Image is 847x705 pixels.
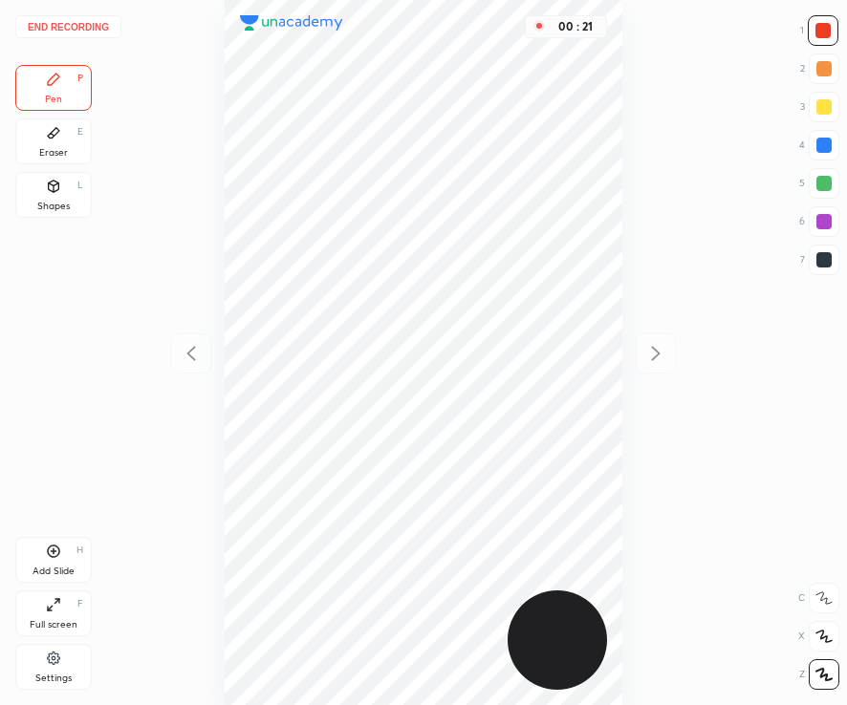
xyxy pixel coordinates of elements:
[799,659,839,690] div: Z
[76,545,83,555] div: H
[798,621,839,652] div: X
[240,15,343,31] img: logo.38c385cc.svg
[800,92,839,122] div: 3
[800,15,838,46] div: 1
[33,566,75,576] div: Add Slide
[77,74,83,83] div: P
[799,130,839,160] div: 4
[15,15,121,38] button: End recording
[800,53,839,84] div: 2
[800,245,839,275] div: 7
[37,202,70,211] div: Shapes
[77,127,83,137] div: E
[35,673,72,683] div: Settings
[45,95,62,104] div: Pen
[799,168,839,199] div: 5
[39,148,68,158] div: Eraser
[77,599,83,609] div: F
[553,20,598,33] div: 00 : 21
[30,620,77,630] div: Full screen
[798,583,839,613] div: C
[799,206,839,237] div: 6
[77,181,83,190] div: L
